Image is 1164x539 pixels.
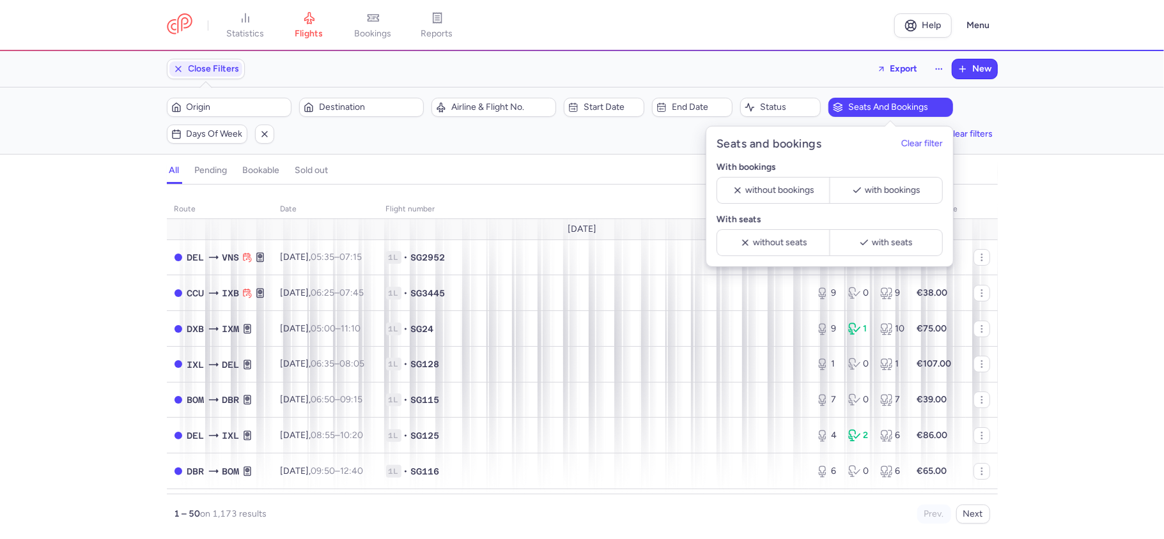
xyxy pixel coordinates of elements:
a: Help [894,13,952,38]
span: – [311,430,364,441]
h5: Seats and bookings [717,137,821,151]
time: 06:25 [311,287,335,298]
button: New [952,59,997,79]
div: 9 [816,323,838,335]
span: [DATE], [281,394,363,405]
span: Status [760,102,816,112]
span: on 1,173 results [201,508,267,519]
h4: bookable [243,165,280,176]
span: IXM [222,322,240,336]
span: SG115 [411,393,440,406]
span: – [311,466,364,476]
strong: €86.00 [917,430,948,441]
a: reports [405,11,469,40]
span: • [404,287,408,300]
div: 0 [848,393,870,406]
div: 1 [816,358,838,370]
div: 2 [848,429,870,442]
div: 0 [848,287,870,300]
div: 6 [816,465,838,478]
strong: With seats [717,214,761,225]
th: date [273,200,378,219]
span: DEL [187,429,205,443]
time: 05:00 [311,323,336,334]
button: Start date [564,98,644,117]
span: Origin [187,102,287,112]
button: Menu [959,13,998,38]
time: 08:05 [340,358,365,369]
span: 1L [386,429,401,442]
span: 1L [386,287,401,300]
span: with bookings [864,185,920,195]
span: – [311,252,362,262]
button: Destination [299,98,424,117]
div: 0 [848,465,870,478]
div: 6 [880,465,902,478]
span: Help [922,20,941,30]
span: Export [890,64,918,73]
button: Close Filters [167,59,244,79]
th: route [167,200,273,219]
span: 1L [386,465,401,478]
span: End date [672,102,728,112]
span: DBR [222,393,240,407]
span: – [311,358,365,369]
th: Flight number [378,200,809,219]
strong: €39.00 [917,394,947,405]
span: – [311,287,364,298]
span: CCU [187,286,205,300]
button: Clear filter [901,139,943,149]
strong: €38.00 [917,287,948,298]
time: 10:20 [341,430,364,441]
span: – [311,394,363,405]
div: 7 [880,393,902,406]
button: Prev. [917,505,951,524]
span: SG24 [411,323,434,335]
span: IXL [187,358,205,372]
time: 09:15 [341,394,363,405]
time: 11:10 [341,323,361,334]
span: • [404,429,408,442]
button: Seats and bookings [828,98,953,117]
span: without seats [752,238,807,248]
time: 07:15 [340,252,362,262]
a: flights [277,11,341,40]
span: • [404,465,408,478]
span: SG2952 [411,251,446,264]
span: • [404,358,408,370]
strong: €65.00 [917,466,947,476]
button: Origin [167,98,291,117]
span: DBR [187,464,205,478]
span: Days of week [187,129,243,139]
span: • [404,323,408,335]
span: DEL [187,250,205,264]
span: IXB [222,286,240,300]
div: 7 [816,393,838,406]
span: DXB [187,322,205,336]
span: without bookings [745,185,814,195]
span: [DATE], [281,252,362,262]
span: DEL [222,358,240,372]
time: 12:40 [341,466,364,476]
div: 10 [880,323,902,335]
div: 6 [880,429,902,442]
time: 08:55 [311,430,336,441]
span: with seats [872,238,913,248]
span: – [311,323,361,334]
span: Close Filters [189,64,240,74]
a: statistics [213,11,277,40]
span: Seats and bookings [848,102,949,112]
div: 0 [848,358,870,370]
time: 09:50 [311,466,336,476]
span: 1L [386,393,401,406]
button: without bookings [717,177,830,204]
div: 4 [816,429,838,442]
strong: With bookings [717,162,776,172]
button: Next [956,505,990,524]
span: bookings [355,28,392,40]
span: [DATE], [281,466,364,476]
span: BOM [222,464,240,478]
button: Airline & Flight No. [431,98,556,117]
h4: pending [195,165,228,176]
button: without seats [717,229,830,256]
